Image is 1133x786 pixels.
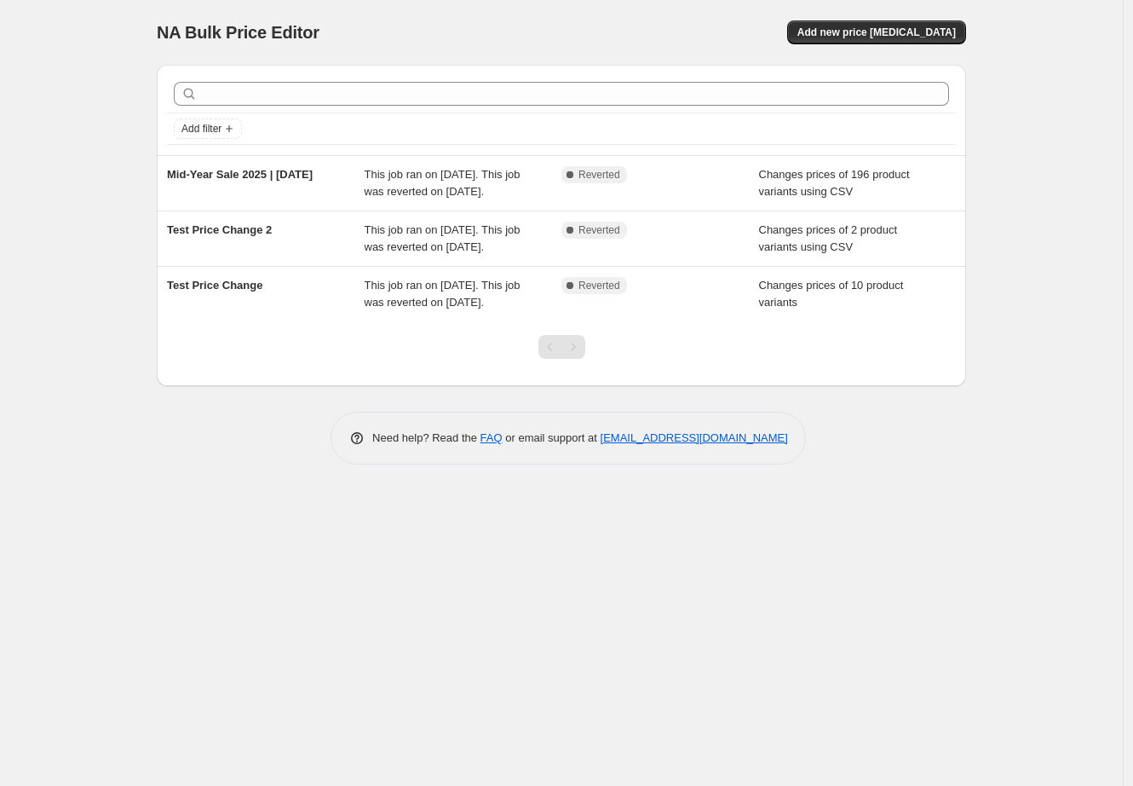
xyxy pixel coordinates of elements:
span: Reverted [578,223,620,237]
span: Changes prices of 10 product variants [759,279,904,309]
span: Test Price Change [167,279,262,292]
span: Changes prices of 196 product variants using CSV [759,168,910,198]
span: Reverted [578,168,620,182]
span: Need help? Read the [372,431,480,444]
span: NA Bulk Price Editor [157,23,319,42]
span: or email support at [503,431,601,444]
span: Reverted [578,279,620,292]
span: Add filter [181,122,221,136]
nav: Pagination [538,335,585,359]
a: [EMAIL_ADDRESS][DOMAIN_NAME] [601,431,788,444]
button: Add filter [174,118,242,139]
span: This job ran on [DATE]. This job was reverted on [DATE]. [365,168,520,198]
button: Add new price [MEDICAL_DATA] [787,20,966,44]
span: Test Price Change 2 [167,223,272,236]
span: This job ran on [DATE]. This job was reverted on [DATE]. [365,223,520,253]
span: This job ran on [DATE]. This job was reverted on [DATE]. [365,279,520,309]
span: Changes prices of 2 product variants using CSV [759,223,898,253]
span: Mid-Year Sale 2025 | [DATE] [167,168,313,181]
span: Add new price [MEDICAL_DATA] [797,26,956,39]
a: FAQ [480,431,503,444]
